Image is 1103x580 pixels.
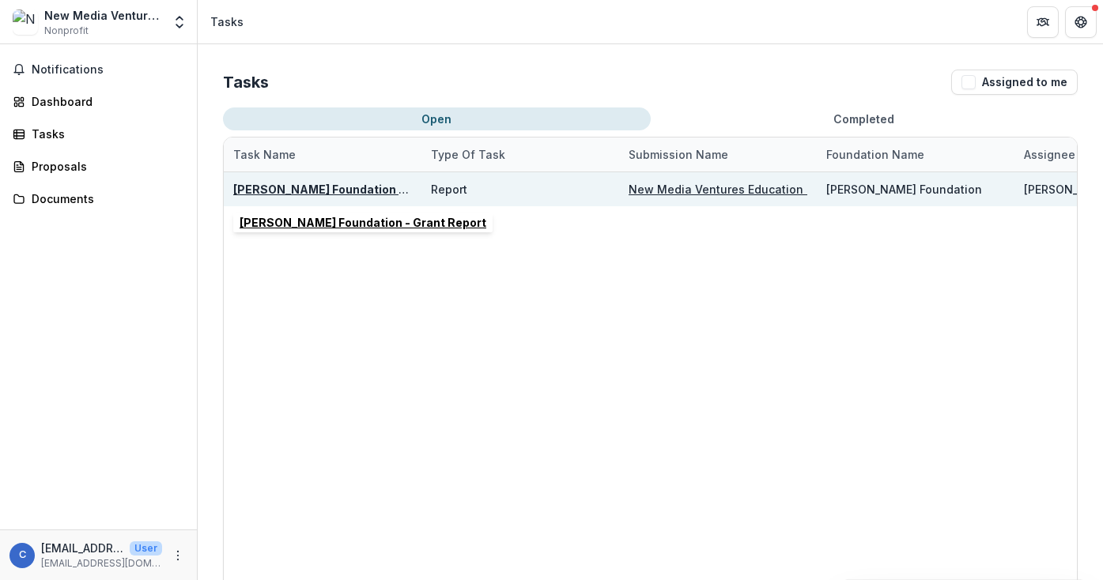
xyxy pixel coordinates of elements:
div: Task Name [224,137,421,171]
a: Documents [6,186,191,212]
a: [PERSON_NAME] Foundation - Grant Report [233,183,480,196]
div: New Media Ventures Education Fund [44,7,162,24]
button: Notifications [6,57,191,82]
div: Tasks [32,126,178,142]
button: Partners [1027,6,1059,38]
div: Foundation Name [817,146,934,163]
div: Type of Task [421,146,515,163]
div: Foundation Name [817,137,1014,171]
a: Tasks [6,121,191,147]
button: Assigned to me [951,70,1078,95]
img: New Media Ventures Education Fund [13,9,38,35]
div: Task Name [224,146,305,163]
div: Tasks [210,13,244,30]
button: Get Help [1065,6,1097,38]
div: Dashboard [32,93,178,110]
div: [PERSON_NAME] Foundation [826,181,982,198]
div: Submission Name [619,146,738,163]
h2: Tasks [223,73,269,92]
div: Proposals [32,158,178,175]
button: Completed [651,107,1078,130]
button: Open entity switcher [168,6,191,38]
a: Dashboard [6,89,191,115]
div: Type of Task [421,137,619,171]
span: Nonprofit [44,24,89,38]
span: Notifications [32,63,184,77]
p: User [130,541,162,556]
div: cgraham@newmediaventures.org [19,550,26,560]
div: Assignee [1014,146,1085,163]
nav: breadcrumb [204,10,250,33]
div: Documents [32,190,178,207]
button: More [168,546,187,565]
div: Submission Name [619,137,817,171]
p: [EMAIL_ADDRESS][DOMAIN_NAME] [41,540,123,556]
a: Proposals [6,153,191,179]
div: Report [431,181,467,198]
p: [EMAIL_ADDRESS][DOMAIN_NAME] [41,556,162,571]
button: Open [223,107,651,130]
